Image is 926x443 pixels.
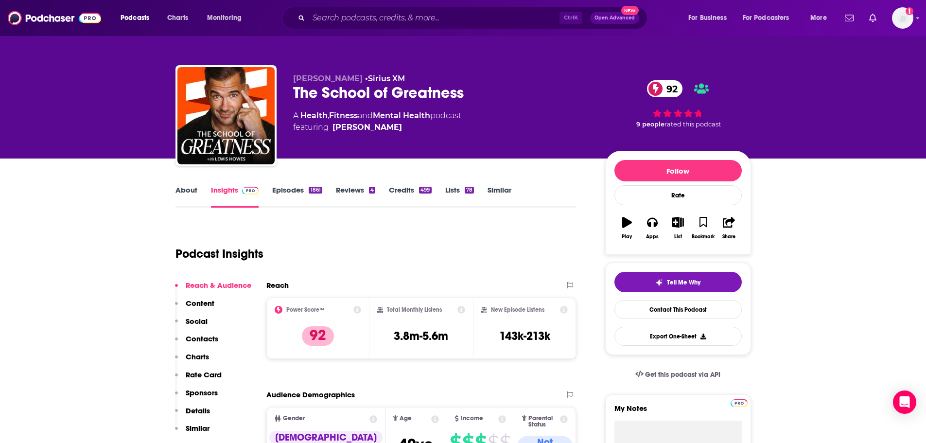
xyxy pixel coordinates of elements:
[614,300,742,319] a: Contact This Podcast
[291,7,657,29] div: Search podcasts, credits, & more...
[664,121,721,128] span: rated this podcast
[309,187,322,194] div: 1861
[186,281,251,290] p: Reach & Audience
[286,306,324,313] h2: Power Score™
[207,11,242,25] span: Monitoring
[394,329,448,343] h3: 3.8m-5.6m
[302,326,334,346] p: 92
[175,281,251,299] button: Reach & Audience
[373,111,430,120] a: Mental Health
[865,10,880,26] a: Show notifications dropdown
[804,10,839,26] button: open menu
[328,111,329,120] span: ,
[175,352,209,370] button: Charts
[211,185,259,208] a: InsightsPodchaser Pro
[309,10,559,26] input: Search podcasts, credits, & more...
[657,80,682,97] span: 92
[175,424,210,442] button: Similar
[387,306,442,313] h2: Total Monthly Listens
[8,9,101,27] img: Podchaser - Follow, Share and Rate Podcasts
[266,390,355,399] h2: Audience Demographics
[614,327,742,346] button: Export One-Sheet
[272,185,322,208] a: Episodes1861
[594,16,635,20] span: Open Advanced
[681,10,739,26] button: open menu
[892,7,913,29] button: Show profile menu
[336,185,375,208] a: Reviews4
[329,111,358,120] a: Fitness
[559,12,582,24] span: Ctrl K
[175,370,222,388] button: Rate Card
[691,211,716,246] button: Bookmark
[655,279,663,286] img: tell me why sparkle
[114,10,162,26] button: open menu
[175,317,208,335] button: Social
[491,306,544,313] h2: New Episode Listens
[590,12,639,24] button: Open AdvancedNew
[167,11,188,25] span: Charts
[731,398,748,407] a: Pro website
[614,160,742,181] button: Follow
[605,74,751,134] div: 92 9 peoplerated this podcast
[242,187,259,195] img: Podchaser Pro
[175,406,210,424] button: Details
[614,404,742,421] label: My Notes
[646,234,659,240] div: Apps
[841,10,857,26] a: Show notifications dropdown
[647,80,682,97] a: 92
[293,74,363,83] span: [PERSON_NAME]
[461,415,483,422] span: Income
[645,371,720,379] span: Get this podcast via API
[743,11,789,25] span: For Podcasters
[161,10,194,26] a: Charts
[175,388,218,406] button: Sponsors
[266,281,289,290] h2: Reach
[628,363,729,387] a: Get this podcast via API
[614,272,742,292] button: tell me why sparkleTell Me Why
[810,11,827,25] span: More
[688,11,727,25] span: For Business
[300,111,328,120] a: Health
[665,211,690,246] button: List
[621,6,639,15] span: New
[389,185,431,208] a: Credits499
[186,352,209,361] p: Charts
[892,7,913,29] img: User Profile
[667,279,700,286] span: Tell Me Why
[175,185,197,208] a: About
[892,7,913,29] span: Logged in as SimonElement
[175,334,218,352] button: Contacts
[692,234,715,240] div: Bookmark
[736,10,804,26] button: open menu
[121,11,149,25] span: Podcasts
[419,187,431,194] div: 499
[893,390,916,414] div: Open Intercom Messenger
[186,317,208,326] p: Social
[488,185,511,208] a: Similar
[175,299,214,317] button: Content
[716,211,741,246] button: Share
[365,74,405,83] span: •
[906,7,913,15] svg: Add a profile image
[722,234,735,240] div: Share
[614,211,640,246] button: Play
[731,399,748,407] img: Podchaser Pro
[293,122,461,133] span: featuring
[499,329,550,343] h3: 143k-213k
[332,122,402,133] a: Lewis Howes
[674,234,682,240] div: List
[465,187,474,194] div: 78
[528,415,559,428] span: Parental Status
[636,121,664,128] span: 9 people
[186,334,218,343] p: Contacts
[283,415,305,422] span: Gender
[640,211,665,246] button: Apps
[186,388,218,397] p: Sponsors
[186,370,222,379] p: Rate Card
[177,67,275,164] img: The School of Greatness
[200,10,254,26] button: open menu
[445,185,474,208] a: Lists78
[622,234,632,240] div: Play
[186,424,210,433] p: Similar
